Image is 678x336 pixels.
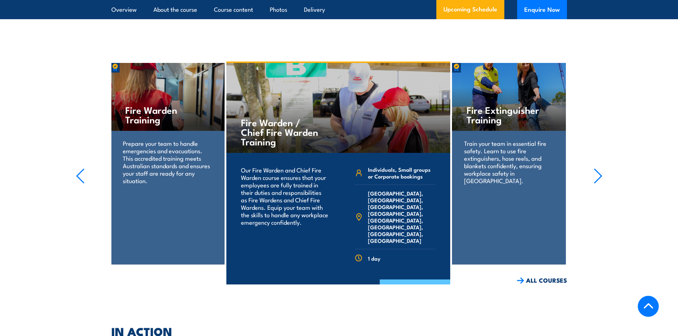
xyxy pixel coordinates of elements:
[125,105,210,124] h4: Fire Warden Training
[517,276,567,284] a: ALL COURSES
[368,166,436,180] span: Individuals, Small groups or Corporate bookings
[368,190,436,244] span: [GEOGRAPHIC_DATA], [GEOGRAPHIC_DATA], [GEOGRAPHIC_DATA], [GEOGRAPHIC_DATA], [GEOGRAPHIC_DATA], [G...
[241,166,329,226] p: Our Fire Warden and Chief Fire Warden course ensures that your employees are fully trained in the...
[241,117,325,146] h4: Fire Warden / Chief Fire Warden Training
[467,105,551,124] h4: Fire Extinguisher Training
[111,326,567,336] h2: IN ACTION
[368,255,380,262] span: 1 day
[123,139,212,184] p: Prepare your team to handle emergencies and evacuations. This accredited training meets Australia...
[464,139,553,184] p: Train your team in essential fire safety. Learn to use fire extinguishers, hose reels, and blanke...
[380,279,450,298] a: COURSE DETAILS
